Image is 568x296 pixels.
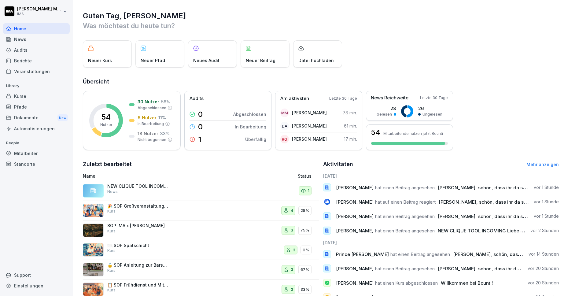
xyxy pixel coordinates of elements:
[534,213,559,219] p: vor 1 Stunde
[3,270,70,280] div: Support
[3,123,70,134] a: Automatisierungen
[344,136,357,142] p: 17 min.
[336,251,389,257] span: Prince [PERSON_NAME]
[83,263,104,276] img: wfw88jedki47um4uz39aslos.png
[301,267,309,273] p: 67%
[17,6,62,12] p: [PERSON_NAME] Milanovska
[107,268,116,273] p: Kurs
[336,228,374,234] span: [PERSON_NAME]
[301,227,309,233] p: 75%
[138,137,166,142] p: Nicht begonnen
[303,247,309,253] p: 0%
[83,77,559,86] h2: Übersicht
[158,114,166,121] p: 11 %
[291,227,293,233] p: 3
[292,123,327,129] p: [PERSON_NAME]
[107,189,118,194] p: News
[83,224,104,237] img: at5slp6j12qyuqoxjxa0qgc6.png
[291,287,293,293] p: 3
[107,203,168,209] p: 🎉 SOP Großveranstaltungen
[308,188,309,194] p: 1
[88,57,112,64] p: Neuer Kurs
[3,138,70,148] p: People
[3,102,70,112] div: Pfade
[343,109,357,116] p: 78 min.
[160,130,170,137] p: 33 %
[83,160,319,168] h2: Zuletzt bearbeitet
[298,173,312,179] p: Status
[83,21,559,31] p: Was möchtest du heute tun?
[528,265,559,272] p: vor 20 Stunden
[3,159,70,169] a: Standorte
[83,220,319,240] a: SOP IMA x [PERSON_NAME]Kurs375%
[280,109,289,117] div: MM
[161,98,170,105] p: 56 %
[100,122,112,128] p: Nutzer
[83,260,319,280] a: 🔒 SOP Anleitung zur BarschließungKurs367%
[292,109,327,116] p: [PERSON_NAME]
[528,280,559,286] p: vor 20 Stunden
[138,121,164,127] p: In Bearbeitung
[3,91,70,102] a: Kurse
[439,199,532,205] span: [PERSON_NAME], schön, dass ihr da seid!
[534,184,559,191] p: vor 1 Stunde
[235,124,266,130] p: In Bearbeitung
[138,98,159,105] p: 30 Nutzer
[3,112,70,124] div: Dokumente
[329,96,357,101] p: Letzte 30 Tage
[375,199,436,205] span: hat auf einen Beitrag reagiert
[3,280,70,291] a: Einstellungen
[83,204,104,217] img: k920q2kxqkpf9nh0exouj9ua.png
[190,95,204,102] p: Audits
[245,136,266,142] p: Überfällig
[3,34,70,45] a: News
[291,267,293,273] p: 3
[141,57,165,64] p: Neuer Pfad
[441,280,493,286] span: Willkommen bei Bounti!
[3,66,70,77] div: Veranstaltungen
[323,160,353,168] h2: Aktivitäten
[377,105,396,112] p: 28
[293,247,295,253] p: 3
[246,57,275,64] p: Neuer Beitrag
[390,251,450,257] span: hat einen Beitrag angesehen
[301,287,309,293] p: 33%
[83,201,319,221] a: 🎉 SOP GroßveranstaltungenKurs425%
[107,209,116,214] p: Kurs
[375,228,435,234] span: hat einen Beitrag angesehen
[198,111,203,118] p: 0
[193,57,219,64] p: Neues Audit
[418,105,442,112] p: 26
[3,23,70,34] a: Home
[438,185,531,191] span: [PERSON_NAME], schön, dass ihr da seid!
[107,183,168,189] p: NEW CLIQUE TOOL INCOMING Liebe Clique, wir probieren etwas Neues aus: ein Kommunikationstool, das...
[198,136,201,143] p: 1
[280,135,289,143] div: RG
[280,95,309,102] p: Am aktivsten
[336,199,374,205] span: [PERSON_NAME]
[83,283,104,296] img: ipxbjltydh6sfpkpuj5ozs1i.png
[101,113,111,121] p: 54
[375,280,438,286] span: hat einen Kurs abgeschlossen
[83,173,230,179] p: Name
[138,130,158,137] p: 18 Nutzer
[57,114,68,121] div: New
[3,81,70,91] p: Library
[292,136,327,142] p: [PERSON_NAME]
[138,114,157,121] p: 6 Nutzer
[534,199,559,205] p: vor 1 Stunde
[344,123,357,129] p: 61 min.
[420,95,448,101] p: Letzte 30 Tage
[83,11,559,21] h1: Guten Tag, [PERSON_NAME]
[375,185,435,191] span: hat einen Beitrag angesehen
[3,112,70,124] a: DokumenteNew
[3,45,70,55] div: Audits
[3,55,70,66] a: Berichte
[83,243,104,257] img: lurx7vxudq7pdbumgl6aj25f.png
